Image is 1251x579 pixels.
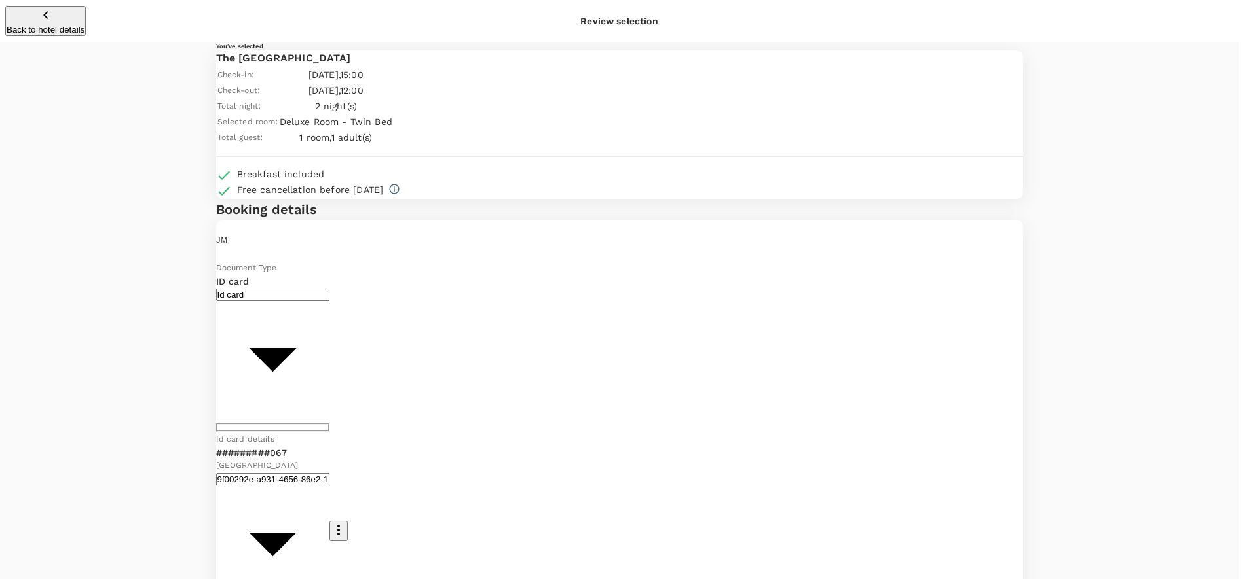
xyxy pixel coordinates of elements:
p: [DATE] , 15:00 [280,68,392,81]
span: [GEOGRAPHIC_DATA] [216,459,329,472]
p: 1 room , 1 adult(s) [280,131,392,144]
span: : [260,132,263,142]
p: JOHAR [216,247,1023,260]
p: #########067 [216,446,329,459]
span: Lead traveller : [216,221,282,232]
svg: Full refund before 2025-10-10 00:00 Cancelation after 2025-10-10 00:00, cancelation fee of MYR 67... [388,183,400,195]
p: Deluxe Room - Twin Bed [280,115,392,128]
table: simple table [216,66,394,146]
p: 2 night(s) [280,99,392,113]
span: : [257,84,260,95]
div: Review selection [580,14,658,27]
p: The [GEOGRAPHIC_DATA] [216,50,1023,66]
p: [DATE] , 12:00 [280,84,392,97]
span: Selected room [217,117,276,126]
p: ID card [216,275,329,288]
span: : [275,116,278,126]
span: : [252,69,254,79]
div: Free cancellation before [DATE] [237,183,384,196]
div: Breakfast included [237,167,325,181]
h6: You've selected [216,42,1023,50]
span: JM [216,236,227,245]
span: Document Type [216,263,277,272]
span: Total guest [217,133,261,142]
span: Check-out [217,86,257,95]
span: : [258,100,261,111]
span: Total night [217,101,259,111]
span: Id card details [216,434,274,444]
h6: Booking details [216,199,1023,220]
p: Back to hotel details [7,25,84,35]
span: Check-in [217,70,252,79]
